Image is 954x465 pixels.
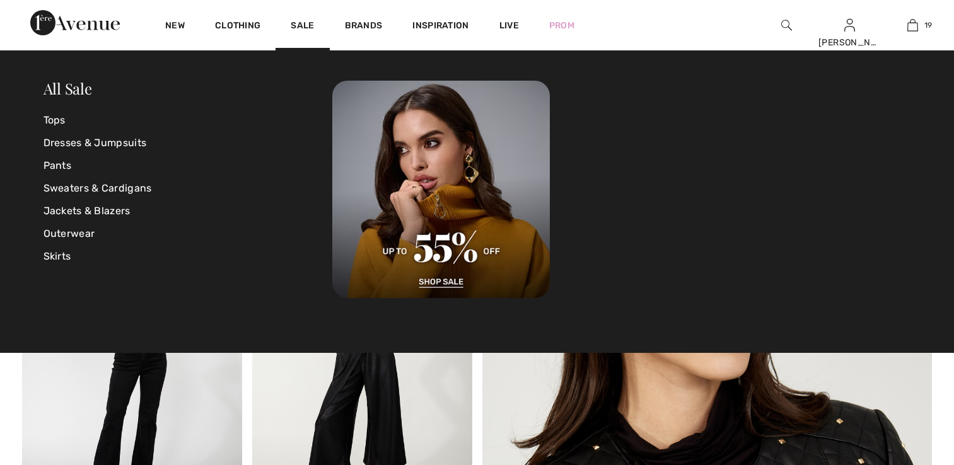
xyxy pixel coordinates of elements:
[549,19,574,32] a: Prom
[844,18,855,33] img: My Info
[44,200,333,222] a: Jackets & Blazers
[44,154,333,177] a: Pants
[44,245,333,268] a: Skirts
[345,20,383,33] a: Brands
[44,222,333,245] a: Outerwear
[44,109,333,132] a: Tops
[44,177,333,200] a: Sweaters & Cardigans
[781,18,792,33] img: search the website
[924,20,933,31] span: 19
[215,20,260,33] a: Clothing
[412,20,468,33] span: Inspiration
[881,18,943,33] a: 19
[44,132,333,154] a: Dresses & Jumpsuits
[291,20,314,33] a: Sale
[30,10,120,35] img: 1ère Avenue
[844,19,855,31] a: Sign In
[818,36,880,49] div: [PERSON_NAME]
[44,78,92,98] a: All Sale
[873,370,941,402] iframe: Opens a widget where you can find more information
[499,19,519,32] a: Live
[332,81,550,298] img: 250825113019_d881a28ff8cb6.jpg
[907,18,918,33] img: My Bag
[165,20,185,33] a: New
